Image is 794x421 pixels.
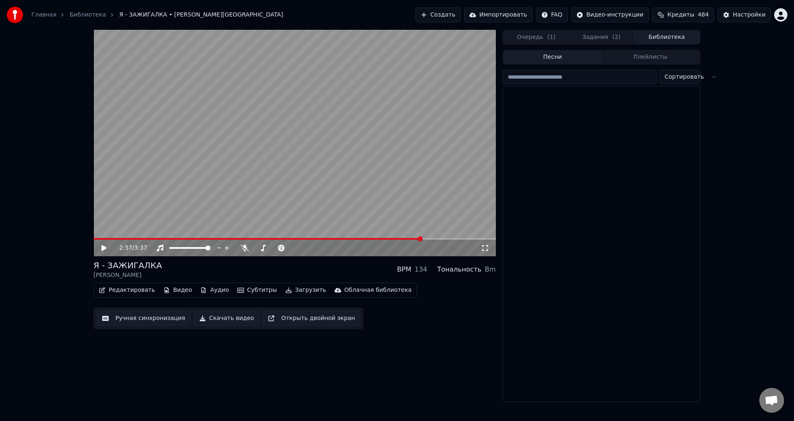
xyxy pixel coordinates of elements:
[667,11,694,19] span: Кредиты
[759,388,784,413] a: Открытый чат
[93,260,162,271] div: Я - ЗАЖИГАЛКА
[571,7,649,22] button: Видео-инструкции
[397,265,411,274] div: BPM
[717,7,771,22] button: Настройки
[344,286,412,294] div: Облачная библиотека
[652,7,714,22] button: Кредиты484
[464,7,533,22] button: Импортировать
[69,11,106,19] a: Библиотека
[504,51,602,63] button: Песни
[414,265,427,274] div: 134
[504,31,569,43] button: Очередь
[97,311,191,326] button: Ручная синхронизация
[93,271,162,279] div: [PERSON_NAME]
[194,311,260,326] button: Скачать видео
[234,284,280,296] button: Субтитры
[437,265,481,274] div: Тональность
[197,284,232,296] button: Аудио
[634,31,699,43] button: Библиотека
[96,284,158,296] button: Редактировать
[698,11,709,19] span: 484
[536,7,568,22] button: FAQ
[415,7,461,22] button: Создать
[733,11,765,19] div: Настройки
[160,284,196,296] button: Видео
[134,244,147,252] span: 3:37
[263,311,360,326] button: Открыть двойной экран
[612,33,621,41] span: ( 2 )
[120,244,132,252] span: 2:57
[31,11,283,19] nav: breadcrumb
[120,244,139,252] div: /
[569,31,634,43] button: Задания
[119,11,283,19] span: Я - ЗАЖИГАЛКА • [PERSON_NAME][GEOGRAPHIC_DATA]
[31,11,56,19] a: Главная
[485,265,496,274] div: Bm
[665,73,704,81] span: Сортировать
[7,7,23,23] img: youka
[547,33,555,41] span: ( 1 )
[282,284,330,296] button: Загрузить
[601,51,699,63] button: Плейлисты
